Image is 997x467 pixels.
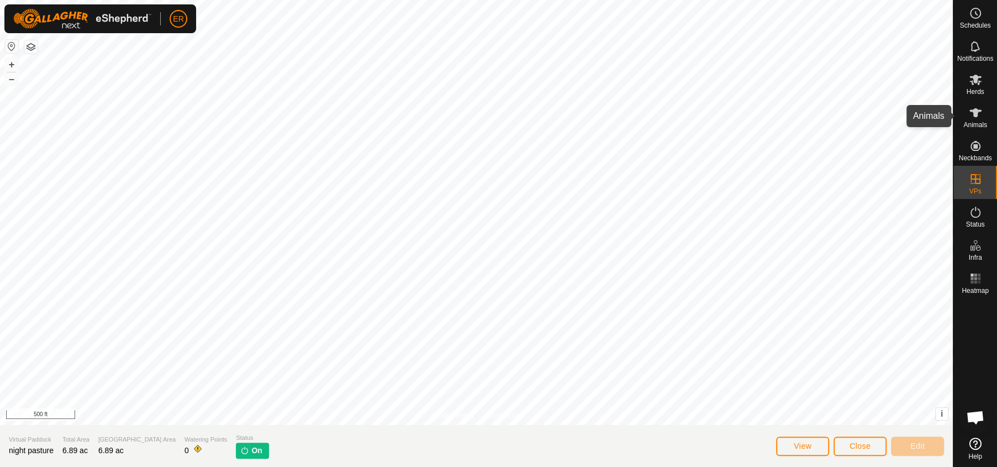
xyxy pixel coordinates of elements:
[24,40,38,54] button: Map Layers
[957,55,993,62] span: Notifications
[5,40,18,53] button: Reset Map
[962,287,989,294] span: Heatmap
[776,437,829,456] button: View
[794,442,811,450] span: View
[432,411,474,421] a: Privacy Policy
[9,446,54,455] span: night pasture
[62,446,88,455] span: 6.89 ac
[9,435,54,444] span: Virtual Paddock
[969,188,981,195] span: VPs
[936,408,948,420] button: i
[953,433,997,464] a: Help
[891,437,944,456] button: Edit
[910,442,925,450] span: Edit
[62,435,89,444] span: Total Area
[236,433,268,443] span: Status
[5,72,18,86] button: –
[850,442,871,450] span: Close
[240,446,249,455] img: turn-on
[98,435,176,444] span: [GEOGRAPHIC_DATA] Area
[173,13,183,25] span: ER
[963,122,987,128] span: Animals
[184,435,227,444] span: Watering Points
[487,411,520,421] a: Contact Us
[5,58,18,71] button: +
[834,437,887,456] button: Close
[98,446,124,455] span: 6.89 ac
[959,401,992,434] div: Open chat
[968,254,982,261] span: Infra
[251,445,262,456] span: On
[959,22,990,29] span: Schedules
[13,9,151,29] img: Gallagher Logo
[968,453,982,460] span: Help
[966,88,984,95] span: Herds
[184,446,189,455] span: 0
[958,155,991,161] span: Neckbands
[966,221,984,228] span: Status
[941,409,943,418] span: i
